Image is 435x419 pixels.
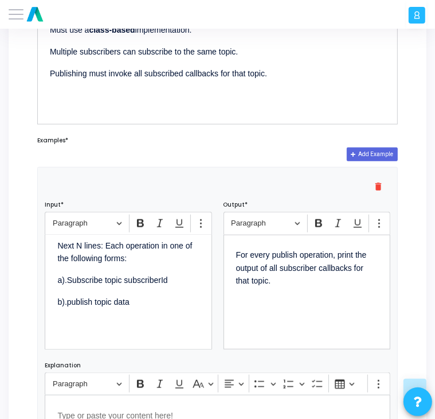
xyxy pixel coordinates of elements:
p: Multiple subscribers can subscribe to the same topic. [50,44,385,58]
div: Editor editing area: main [45,235,211,350]
p: Must use a implementation. [50,22,385,37]
label: Input* [45,200,64,209]
label: Output* [224,200,248,209]
div: Editor editing area: main [37,10,398,125]
mat-icon: delete [372,180,386,193]
button: Paragraph [226,215,305,232]
span: Paragraph [53,216,112,230]
div: Editor toolbar [45,373,390,395]
button: Paragraph [48,215,127,232]
span: Paragraph [53,377,112,391]
label: Examples* [37,136,68,145]
p: a).Subscribe topic subscriberId [57,272,199,286]
div: Editor toolbar [224,212,390,234]
button: Paragraph [48,375,127,393]
p: b).publish topic data [57,294,199,308]
p: Publishing must invoke all subscribed callbacks for that topic. [50,65,385,80]
button: Add Example [347,148,398,161]
label: Explanation [45,361,81,370]
p: Next N lines: Each operation in one of the following forms: [57,238,199,265]
span: Paragraph [231,216,291,230]
div: Editor editing area: main [224,235,390,350]
div: Editor toolbar [45,212,211,234]
p: For every publish operation, print the output of all subscriber callbacks for that topic. [236,247,378,288]
img: logo [23,3,46,26]
strong: class-based [89,25,135,34]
